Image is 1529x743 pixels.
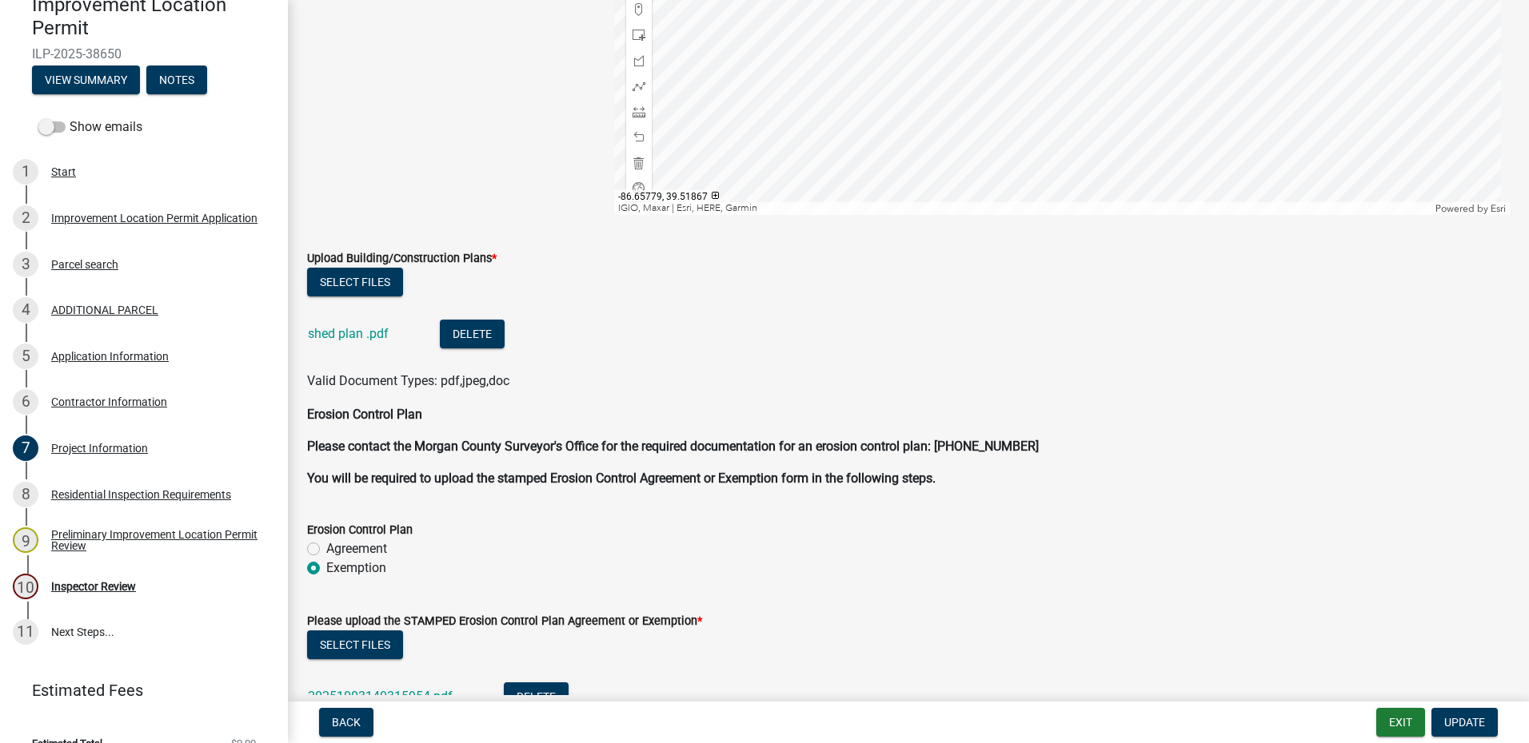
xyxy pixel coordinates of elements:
label: Exemption [326,558,386,578]
strong: You will be required to upload the stamped Erosion Control Agreement or Exemption form in the fol... [307,471,936,486]
div: Parcel search [51,259,118,270]
div: Project Information [51,443,148,454]
button: Update [1431,708,1498,737]
label: Show emails [38,117,142,137]
a: Esri [1491,203,1506,214]
span: Valid Document Types: pdf,jpeg,doc [307,373,509,388]
div: 5 [13,344,38,369]
strong: Please contact the Morgan County Surveyor's Office for the required documentation for an erosion ... [307,439,1039,454]
a: Estimated Fees [13,674,262,706]
span: Back [332,716,361,729]
div: 7 [13,435,38,461]
div: 9 [13,527,38,553]
div: Start [51,166,76,177]
button: Back [319,708,373,737]
button: View Summary [32,66,140,94]
div: Application Information [51,351,169,362]
div: 3 [13,252,38,277]
div: Contractor Information [51,396,167,407]
label: Erosion Control Plan [307,525,413,536]
div: Powered by [1431,202,1510,215]
wm-modal-confirm: Delete Document [440,328,505,343]
strong: Erosion Control Plan [307,407,422,422]
a: 20251003140315954.pdf [308,689,453,704]
div: Improvement Location Permit Application [51,213,257,224]
div: IGIO, Maxar | Esri, HERE, Garmin [614,202,1432,215]
wm-modal-confirm: Notes [146,74,207,87]
div: 11 [13,619,38,645]
label: Please upload the STAMPED Erosion Control Plan Agreement or Exemption [307,616,702,627]
div: Preliminary Improvement Location Permit Review [51,529,262,551]
span: Update [1444,716,1485,729]
button: Delete [440,320,505,348]
div: 4 [13,297,38,323]
wm-modal-confirm: Delete Document [504,690,569,705]
div: 8 [13,482,38,507]
div: Residential Inspection Requirements [51,489,231,500]
label: Upload Building/Construction Plans [307,253,497,264]
wm-modal-confirm: Summary [32,74,140,87]
a: shed plan .pdf [308,326,389,341]
button: Exit [1376,708,1425,737]
button: Select files [307,268,403,296]
div: Inspector Review [51,581,136,592]
div: ADDITIONAL PARCEL [51,304,158,316]
div: 10 [13,574,38,599]
span: ILP-2025-38650 [32,46,256,62]
div: 1 [13,159,38,185]
button: Notes [146,66,207,94]
button: Delete [504,682,569,711]
div: 6 [13,389,38,415]
button: Select files [307,630,403,659]
label: Agreement [326,539,387,558]
div: 2 [13,205,38,231]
